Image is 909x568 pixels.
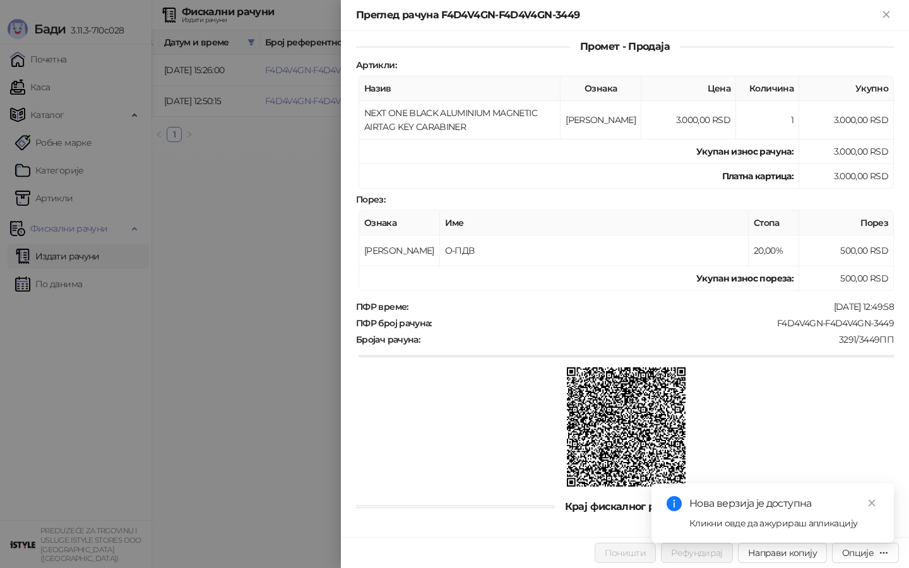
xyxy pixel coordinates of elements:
[799,139,894,164] td: 3.000,00 RSD
[722,170,793,182] strong: Платна картица :
[356,301,408,312] strong: ПФР време :
[799,164,894,189] td: 3.000,00 RSD
[356,59,396,71] strong: Артикли :
[689,516,879,530] div: Кликни овде да ажурираш апликацију
[799,76,894,101] th: Укупно
[799,235,894,266] td: 500,00 RSD
[356,8,879,23] div: Преглед рачуна F4D4V4GN-F4D4V4GN-3449
[842,547,874,559] div: Опције
[867,499,876,507] span: close
[421,334,895,345] div: 3291/3449ПП
[570,40,680,52] span: Промет - Продаја
[641,101,736,139] td: 3.000,00 RSD
[561,101,641,139] td: [PERSON_NAME]
[359,101,561,139] td: NEXT ONE BLACK ALUMINIUM MAGNETIC AIRTAG KEY CARABINER
[356,194,385,205] strong: Порез :
[567,367,686,487] img: QR код
[865,496,879,510] a: Close
[359,76,561,101] th: Назив
[595,543,656,563] button: Поништи
[748,547,817,559] span: Направи копију
[359,211,440,235] th: Ознака
[738,543,827,563] button: Направи копију
[696,146,793,157] strong: Укупан износ рачуна :
[440,211,749,235] th: Име
[749,211,799,235] th: Стопа
[667,496,682,511] span: info-circle
[749,235,799,266] td: 20,00%
[555,500,696,512] span: Крај фискалног рачуна
[356,317,432,329] strong: ПФР број рачуна :
[356,334,420,345] strong: Бројач рачуна :
[799,101,894,139] td: 3.000,00 RSD
[561,76,641,101] th: Ознака
[433,317,895,329] div: F4D4V4GN-F4D4V4GN-3449
[799,266,894,291] td: 500,00 RSD
[440,235,749,266] td: О-ПДВ
[359,235,440,266] td: [PERSON_NAME]
[410,301,895,312] div: [DATE] 12:49:58
[661,543,733,563] button: Рефундирај
[689,496,879,511] div: Нова верзија је доступна
[832,543,899,563] button: Опције
[641,76,736,101] th: Цена
[696,273,793,284] strong: Укупан износ пореза:
[736,101,799,139] td: 1
[799,211,894,235] th: Порез
[736,76,799,101] th: Количина
[879,8,894,23] button: Close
